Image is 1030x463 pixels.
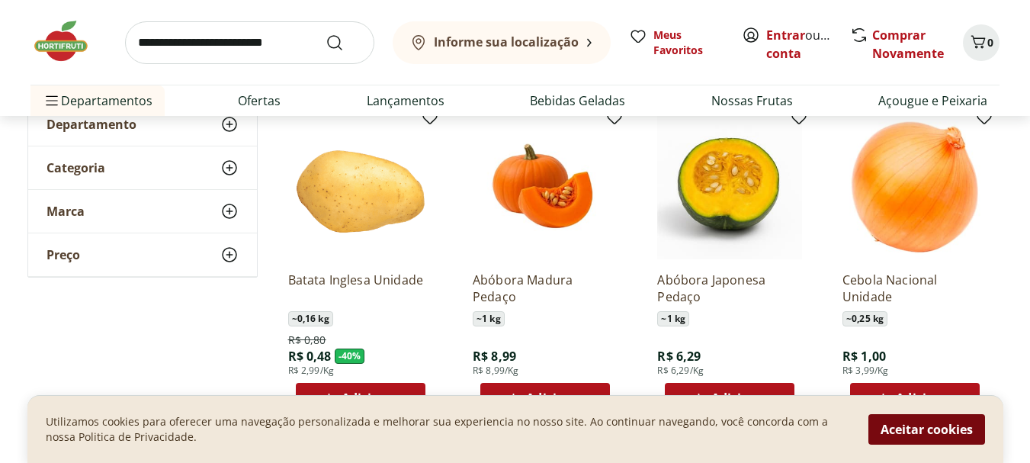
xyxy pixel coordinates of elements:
a: Comprar Novamente [872,27,944,62]
button: Aceitar cookies [868,414,985,445]
span: - 40 % [335,349,365,364]
input: search [125,21,374,64]
a: Abóbora Japonesa Pedaço [657,272,802,305]
span: R$ 6,29/Kg [657,365,704,377]
a: Nossas Frutas [711,92,793,110]
button: Adicionar [296,383,425,413]
a: Batata Inglesa Unidade [288,272,433,305]
span: 0 [987,35,993,50]
span: ~ 0,25 kg [842,311,887,326]
a: Lançamentos [367,92,444,110]
span: Adicionar [896,392,955,404]
span: Departamento [47,117,136,132]
p: Utilizamos cookies para oferecer uma navegação personalizada e melhorar sua experiencia no nosso ... [46,414,850,445]
img: Abóbora Madura Pedaço [473,114,618,259]
img: Batata Inglesa Unidade [288,114,433,259]
button: Menu [43,82,61,119]
button: Categoria [28,146,257,189]
span: ~ 1 kg [473,311,505,326]
a: Ofertas [238,92,281,110]
img: Hortifruti [30,18,107,64]
span: R$ 1,00 [842,348,886,365]
a: Açougue e Peixaria [878,92,987,110]
img: Abóbora Japonesa Pedaço [657,114,802,259]
button: Adicionar [480,383,610,413]
img: Cebola Nacional Unidade [842,114,987,259]
span: R$ 0,80 [288,333,326,348]
span: R$ 0,48 [288,348,332,365]
button: Adicionar [665,383,794,413]
span: R$ 2,99/Kg [288,365,335,377]
button: Informe sua localização [393,21,611,64]
span: Adicionar [711,392,771,404]
button: Carrinho [963,24,1000,61]
span: Preço [47,247,80,262]
span: Departamentos [43,82,152,119]
button: Adicionar [850,383,980,413]
span: R$ 8,99/Kg [473,365,519,377]
a: Bebidas Geladas [530,92,625,110]
span: R$ 3,99/Kg [842,365,889,377]
span: ou [766,26,834,63]
span: ~ 1 kg [657,311,689,326]
span: Categoria [47,160,105,175]
span: Adicionar [342,392,401,404]
span: R$ 8,99 [473,348,516,365]
a: Meus Favoritos [629,27,724,58]
b: Informe sua localização [434,34,579,50]
button: Marca [28,190,257,233]
button: Submit Search [326,34,362,52]
span: Meus Favoritos [653,27,724,58]
button: Departamento [28,103,257,146]
a: Criar conta [766,27,850,62]
span: R$ 6,29 [657,348,701,365]
a: Entrar [766,27,805,43]
button: Preço [28,233,257,276]
span: ~ 0,16 kg [288,311,333,326]
span: Marca [47,204,85,219]
a: Abóbora Madura Pedaço [473,272,618,305]
a: Cebola Nacional Unidade [842,272,987,305]
span: Adicionar [526,392,586,404]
